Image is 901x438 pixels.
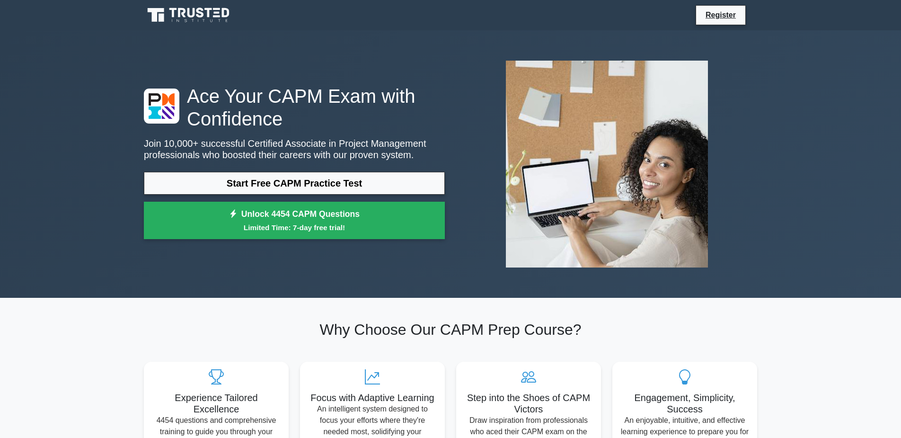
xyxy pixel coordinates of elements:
[700,9,742,21] a: Register
[464,392,593,415] h5: Step into the Shoes of CAPM Victors
[151,392,281,415] h5: Experience Tailored Excellence
[144,321,757,339] h2: Why Choose Our CAPM Prep Course?
[144,138,445,161] p: Join 10,000+ successful Certified Associate in Project Management professionals who boosted their...
[144,202,445,240] a: Unlock 4454 CAPM QuestionsLimited Time: 7-day free trial!
[620,392,750,415] h5: Engagement, Simplicity, Success
[144,172,445,195] a: Start Free CAPM Practice Test
[308,392,437,403] h5: Focus with Adaptive Learning
[156,222,433,233] small: Limited Time: 7-day free trial!
[144,85,445,130] h1: Ace Your CAPM Exam with Confidence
